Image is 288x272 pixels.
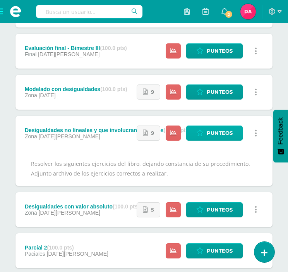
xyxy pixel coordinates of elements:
[15,151,273,186] div: Resolver los siguientes ejercicios del libro, dejando constancia de su procedimiento. Adjunto arc...
[207,44,233,58] span: Punteos
[25,133,37,139] span: Zona
[36,5,142,18] input: Busca un usuario...
[207,126,233,140] span: Punteos
[25,244,108,251] div: Parcial 2
[39,133,100,139] span: [DATE][PERSON_NAME]
[39,210,100,216] span: [DATE][PERSON_NAME]
[137,84,160,100] a: 9
[186,84,243,100] a: Punteos
[100,86,127,92] strong: (100.0 pts)
[151,85,154,99] span: 9
[113,203,139,210] strong: (100.0 pts)
[25,86,127,92] div: Modelado con desigualdades
[39,92,56,98] span: [DATE]
[25,45,127,51] div: Evaluación final - Bimestre III
[273,110,288,162] button: Feedback - Mostrar encuesta
[25,51,36,57] span: Final
[186,243,243,258] a: Punteos
[151,203,154,217] span: 5
[137,126,160,141] a: 9
[137,202,160,217] a: 5
[186,43,243,59] a: Punteos
[25,210,37,216] span: Zona
[277,117,284,145] span: Feedback
[225,10,233,19] span: 2
[47,244,74,251] strong: (100.0 pts)
[186,126,243,141] a: Punteos
[47,251,108,257] span: [DATE][PERSON_NAME]
[207,244,233,258] span: Punteos
[25,92,37,98] span: Zona
[25,251,45,257] span: Paciales
[25,203,139,210] div: Desigualdades con valor absoluto
[100,45,127,51] strong: (100.0 pts)
[207,203,233,217] span: Punteos
[151,126,154,140] span: 9
[38,51,99,57] span: [DATE][PERSON_NAME]
[25,127,190,133] div: Desigualdades no lineales y que involucran cocientes
[186,202,243,217] a: Punteos
[240,4,256,19] img: 0d1c13a784e50cea1b92786e6af8f399.png
[207,85,233,99] span: Punteos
